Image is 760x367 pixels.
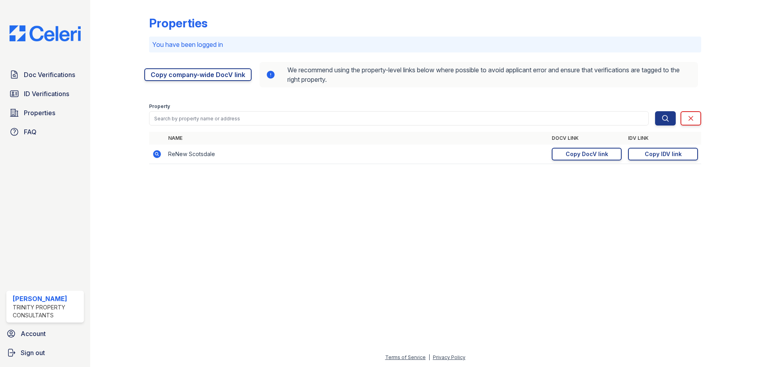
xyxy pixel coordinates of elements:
[260,62,698,87] div: We recommend using the property-level links below where possible to avoid applicant error and ens...
[165,132,549,145] th: Name
[24,70,75,79] span: Doc Verifications
[3,345,87,361] a: Sign out
[566,150,608,158] div: Copy DocV link
[433,354,465,360] a: Privacy Policy
[149,111,649,126] input: Search by property name or address
[24,89,69,99] span: ID Verifications
[152,40,698,49] p: You have been logged in
[21,329,46,338] span: Account
[24,127,37,137] span: FAQ
[3,25,87,41] img: CE_Logo_Blue-a8612792a0a2168367f1c8372b55b34899dd931a85d93a1a3d3e32e68fde9ad4.png
[13,303,81,319] div: Trinity Property Consultants
[628,148,698,160] a: Copy IDV link
[385,354,426,360] a: Terms of Service
[6,124,84,140] a: FAQ
[645,150,682,158] div: Copy IDV link
[549,132,625,145] th: DocV Link
[149,16,207,30] div: Properties
[428,354,430,360] div: |
[144,68,252,81] a: Copy company-wide DocV link
[625,132,701,145] th: IDV Link
[149,103,170,110] label: Property
[165,145,549,164] td: ReNew Scotsdale
[3,326,87,342] a: Account
[6,105,84,121] a: Properties
[552,148,622,160] a: Copy DocV link
[6,67,84,83] a: Doc Verifications
[13,294,81,303] div: [PERSON_NAME]
[6,86,84,102] a: ID Verifications
[24,108,55,118] span: Properties
[21,348,45,357] span: Sign out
